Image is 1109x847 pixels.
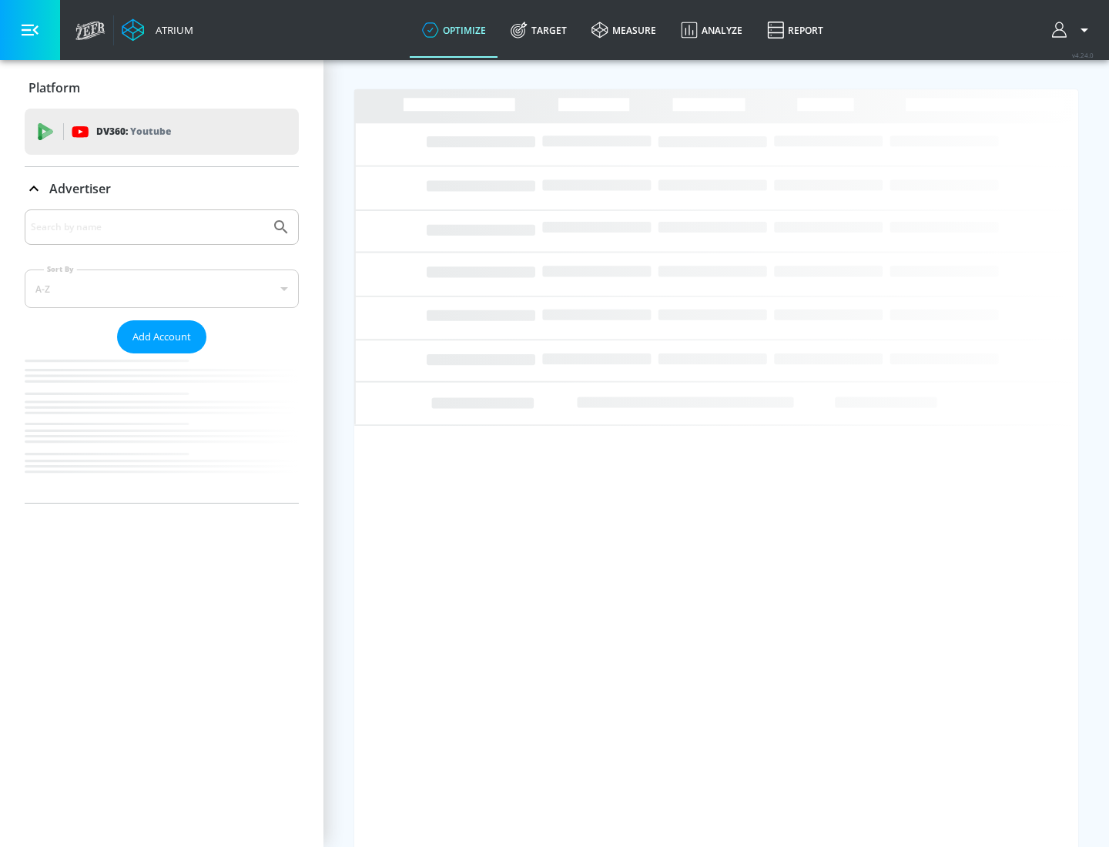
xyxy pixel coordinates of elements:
div: Advertiser [25,167,299,210]
p: Youtube [130,123,171,139]
div: Advertiser [25,209,299,503]
div: Atrium [149,23,193,37]
a: Analyze [668,2,755,58]
p: DV360: [96,123,171,140]
button: Add Account [117,320,206,353]
div: Platform [25,66,299,109]
div: DV360: Youtube [25,109,299,155]
p: Platform [28,79,80,96]
div: A-Z [25,269,299,308]
input: Search by name [31,217,264,237]
a: optimize [410,2,498,58]
a: measure [579,2,668,58]
label: Sort By [44,264,77,274]
a: Report [755,2,836,58]
a: Atrium [122,18,193,42]
a: Target [498,2,579,58]
p: Advertiser [49,180,111,197]
span: v 4.24.0 [1072,51,1094,59]
span: Add Account [132,328,191,346]
nav: list of Advertiser [25,353,299,503]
